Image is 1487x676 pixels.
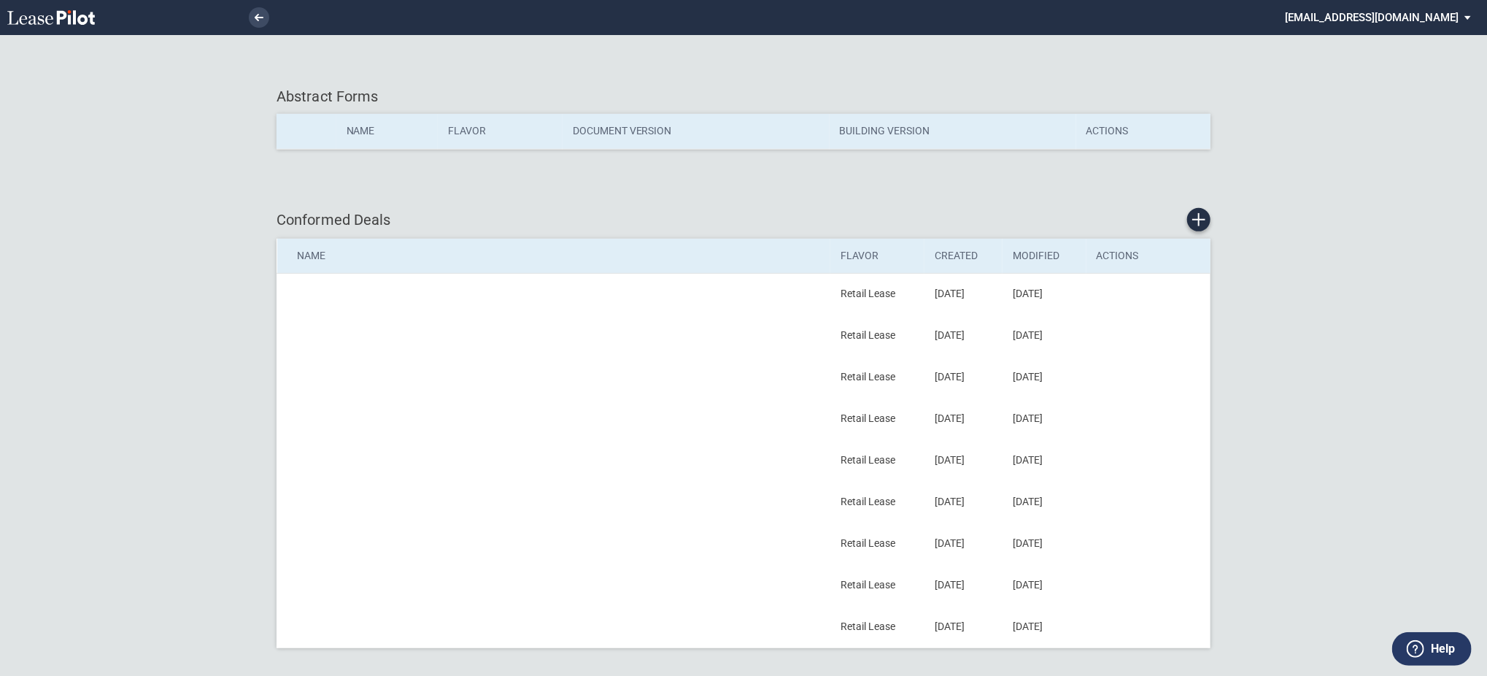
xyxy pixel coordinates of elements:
td: Retail Lease [830,357,924,399]
td: Retail Lease [830,440,924,482]
td: [DATE] [1003,565,1086,607]
td: [DATE] [924,274,1003,315]
th: Created [924,239,1003,274]
div: Abstract Forms [277,86,1210,107]
td: [DATE] [1003,440,1086,482]
td: [DATE] [924,399,1003,440]
th: Document Version [563,114,830,149]
a: Create new conformed deal [1187,208,1210,231]
div: Conformed Deals [277,208,1210,231]
th: Name [277,239,831,274]
th: Actions [1086,239,1210,274]
button: Help [1392,632,1472,666]
td: [DATE] [924,523,1003,565]
th: Actions [1076,114,1210,149]
th: Name [336,114,439,149]
td: [DATE] [1003,399,1086,440]
td: [DATE] [1003,315,1086,357]
label: Help [1431,639,1455,658]
td: [DATE] [924,357,1003,399]
td: [DATE] [1003,607,1086,648]
td: Retail Lease [830,565,924,607]
td: Retail Lease [830,607,924,648]
td: Retail Lease [830,315,924,357]
td: [DATE] [924,315,1003,357]
th: Flavor [830,239,924,274]
td: [DATE] [924,565,1003,607]
td: Retail Lease [830,523,924,565]
td: Retail Lease [830,399,924,440]
td: [DATE] [924,482,1003,523]
td: Retail Lease [830,482,924,523]
td: [DATE] [924,440,1003,482]
td: [DATE] [924,607,1003,648]
th: Building Version [830,114,1076,149]
td: [DATE] [1003,482,1086,523]
th: Flavor [438,114,562,149]
th: Modified [1003,239,1086,274]
td: [DATE] [1003,357,1086,399]
td: Retail Lease [830,274,924,315]
td: [DATE] [1003,523,1086,565]
td: [DATE] [1003,274,1086,315]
